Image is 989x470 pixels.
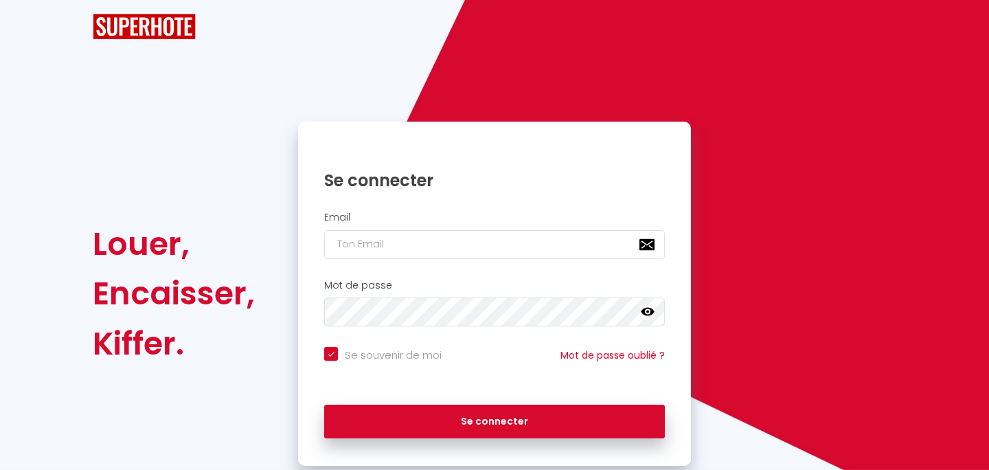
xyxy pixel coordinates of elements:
div: Kiffer. [93,319,255,368]
h2: Mot de passe [324,280,665,291]
h1: Se connecter [324,170,665,191]
input: Ton Email [324,230,665,259]
img: SuperHote logo [93,14,196,39]
button: Se connecter [324,405,665,439]
h2: Email [324,212,665,223]
div: Encaisser, [93,269,255,318]
a: Mot de passe oublié ? [560,348,665,362]
div: Louer, [93,219,255,269]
